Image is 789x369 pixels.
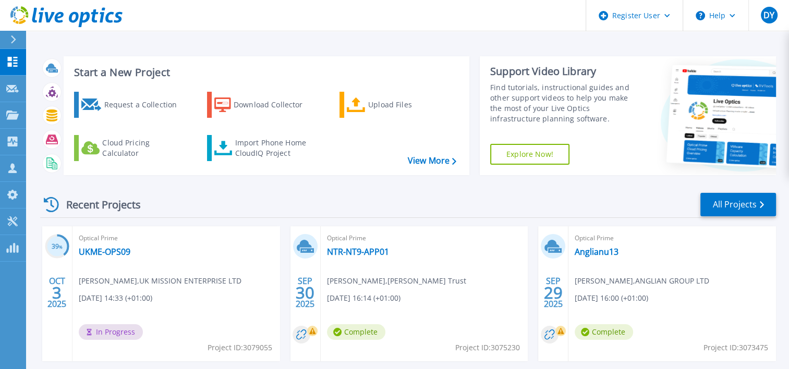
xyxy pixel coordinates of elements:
a: Anglianu13 [575,247,618,257]
div: OCT 2025 [47,274,67,312]
span: Optical Prime [79,232,274,244]
div: Upload Files [368,94,452,115]
div: Cloud Pricing Calculator [102,138,186,158]
div: Download Collector [234,94,317,115]
span: % [59,244,63,250]
span: [PERSON_NAME] , UK MISSION ENTERPRISE LTD [79,275,241,287]
a: Upload Files [339,92,456,118]
div: Support Video Library [490,65,639,78]
span: [DATE] 14:33 (+01:00) [79,292,152,304]
span: Project ID: 3073475 [703,342,768,353]
a: Request a Collection [74,92,190,118]
div: SEP 2025 [295,274,315,312]
div: Recent Projects [40,192,155,217]
div: Find tutorials, instructional guides and other support videos to help you make the most of your L... [490,82,639,124]
span: In Progress [79,324,143,340]
a: Cloud Pricing Calculator [74,135,190,161]
span: Optical Prime [575,232,770,244]
span: Complete [327,324,385,340]
h3: 39 [45,241,69,253]
span: [DATE] 16:00 (+01:00) [575,292,648,304]
span: Complete [575,324,633,340]
div: Request a Collection [104,94,187,115]
div: Import Phone Home CloudIQ Project [235,138,316,158]
span: 3 [52,288,62,297]
a: UKME-OPS09 [79,247,130,257]
span: Optical Prime [327,232,522,244]
h3: Start a New Project [74,67,456,78]
span: Project ID: 3079055 [208,342,272,353]
span: DY [763,11,774,19]
span: Project ID: 3075230 [455,342,520,353]
div: SEP 2025 [543,274,563,312]
span: [PERSON_NAME] , ANGLIAN GROUP LTD [575,275,709,287]
a: View More [408,156,456,166]
a: Download Collector [207,92,323,118]
a: Explore Now! [490,144,569,165]
a: All Projects [700,193,776,216]
a: NTR-NT9-APP01 [327,247,389,257]
span: 29 [544,288,563,297]
span: [PERSON_NAME] , [PERSON_NAME] Trust [327,275,466,287]
span: 30 [296,288,314,297]
span: [DATE] 16:14 (+01:00) [327,292,400,304]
